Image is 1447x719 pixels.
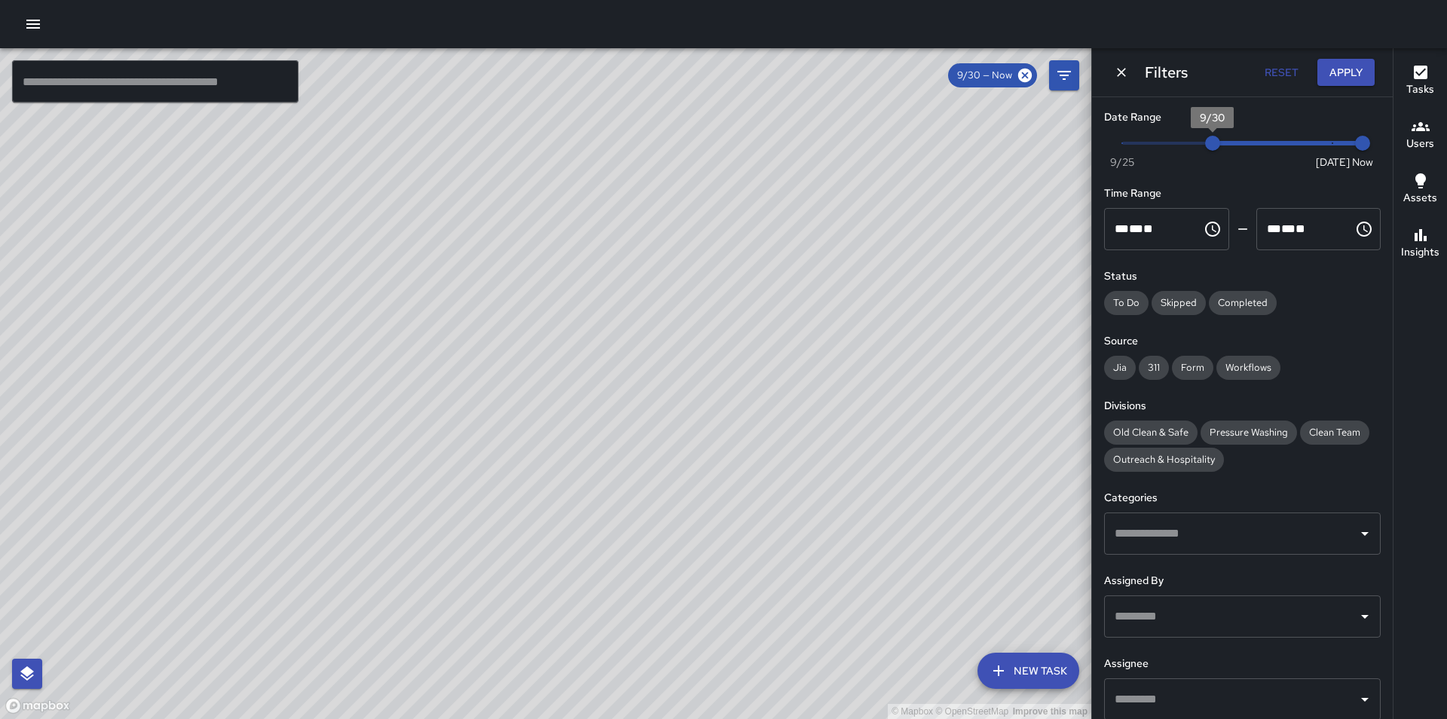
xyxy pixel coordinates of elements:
button: Apply [1317,59,1375,87]
span: Pressure Washing [1201,425,1297,440]
span: Minutes [1129,223,1143,234]
h6: Assigned By [1104,573,1381,589]
h6: Users [1406,136,1434,152]
button: Choose time, selected time is 11:59 PM [1349,214,1379,244]
div: 311 [1139,356,1169,380]
button: Reset [1257,59,1305,87]
button: Open [1354,523,1375,544]
div: Completed [1209,291,1277,315]
h6: Status [1104,268,1381,285]
h6: Time Range [1104,185,1381,202]
div: 9/30 — Now [948,63,1037,87]
span: To Do [1104,295,1149,311]
div: Pressure Washing [1201,421,1297,445]
span: Workflows [1216,360,1280,375]
button: Choose time, selected time is 12:00 AM [1198,214,1228,244]
button: Open [1354,606,1375,627]
span: Now [1352,155,1373,170]
h6: Categories [1104,490,1381,506]
span: 9/30 — Now [948,68,1021,83]
button: Assets [1393,163,1447,217]
span: Skipped [1152,295,1206,311]
h6: Insights [1401,244,1439,261]
span: 9/25 [1110,155,1134,170]
div: Workflows [1216,356,1280,380]
span: Minutes [1281,223,1296,234]
div: Skipped [1152,291,1206,315]
div: To Do [1104,291,1149,315]
span: Old Clean & Safe [1104,425,1198,440]
span: [DATE] [1316,155,1350,170]
h6: Divisions [1104,398,1381,415]
span: 311 [1139,360,1169,375]
button: Dismiss [1110,61,1133,84]
h6: Filters [1145,60,1188,84]
div: Outreach & Hospitality [1104,448,1224,472]
h6: Source [1104,333,1381,350]
span: Outreach & Hospitality [1104,452,1224,467]
h6: Date Range [1104,109,1381,126]
button: Filters [1049,60,1079,90]
div: Form [1172,356,1213,380]
span: Jia [1104,360,1136,375]
span: Meridiem [1296,223,1305,234]
span: Hours [1267,223,1281,234]
span: Hours [1115,223,1129,234]
div: Old Clean & Safe [1104,421,1198,445]
span: Completed [1209,295,1277,311]
button: Users [1393,109,1447,163]
span: Meridiem [1143,223,1153,234]
button: Insights [1393,217,1447,271]
span: Form [1172,360,1213,375]
h6: Assignee [1104,656,1381,672]
button: Tasks [1393,54,1447,109]
button: Open [1354,689,1375,710]
span: 9/30 [1200,111,1225,124]
h6: Tasks [1406,81,1434,98]
div: Jia [1104,356,1136,380]
span: Clean Team [1300,425,1369,440]
h6: Assets [1403,190,1437,207]
div: Clean Team [1300,421,1369,445]
button: New Task [977,653,1079,689]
